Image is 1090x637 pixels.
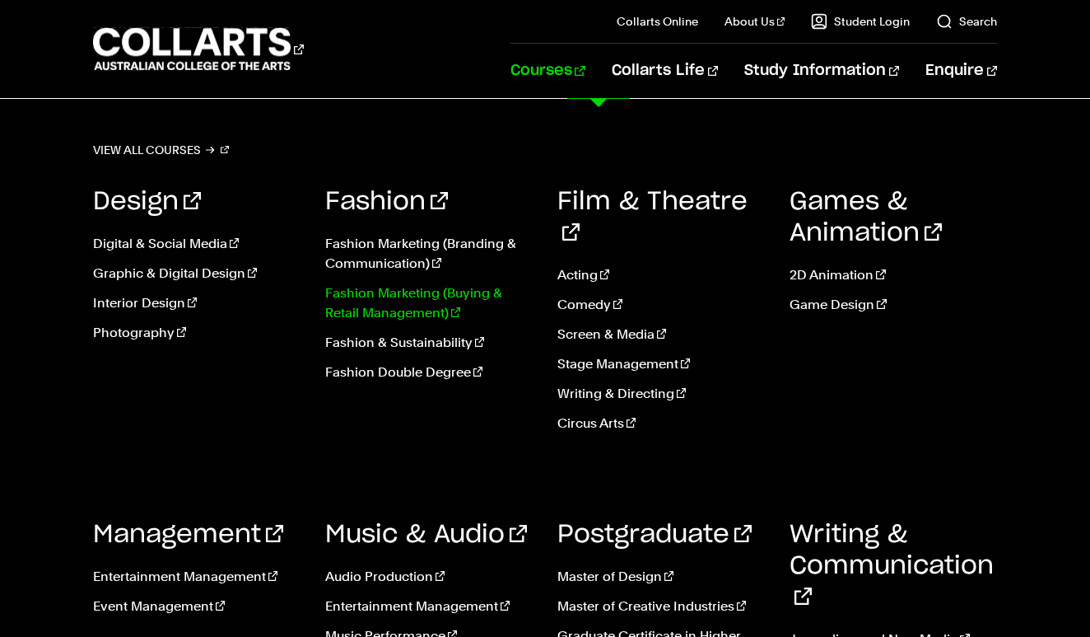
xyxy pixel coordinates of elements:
[325,234,533,274] a: Fashion Marketing (Branding & Communication)
[325,190,448,214] a: Fashion
[744,44,899,98] a: Study Information
[510,44,585,98] a: Courses
[93,522,283,547] a: Management
[790,295,997,315] a: Game Design
[557,597,765,616] a: Master of Creative Industries
[557,190,748,246] a: Film & Theatre
[325,363,533,382] a: Fashion Double Degree
[93,323,300,343] a: Photography
[617,13,698,30] a: Collarts Online
[936,13,997,30] a: Search
[557,522,752,547] a: Postgraduate
[790,265,997,285] a: 2D Animation
[325,333,533,353] a: Fashion & Sustainability
[790,522,994,610] a: Writing & Communication
[93,234,300,254] a: Digital & Social Media
[790,190,942,246] a: Games & Animation
[93,293,300,313] a: Interior Design
[557,384,765,404] a: Writing & Directing
[811,13,910,30] a: Student Login
[93,567,300,587] a: Entertainment Management
[93,264,300,283] a: Graphic & Digital Design
[557,567,765,587] a: Master of Design
[325,283,533,323] a: Fashion Marketing (Buying & Retail Management)
[557,354,765,374] a: Stage Management
[93,138,230,162] a: View all courses
[325,567,533,587] a: Audio Production
[557,414,765,433] a: Circus Arts
[925,44,997,98] a: Enquire
[325,522,527,547] a: Music & Audio
[325,597,533,616] a: Entertainment Management
[612,44,718,98] a: Collarts Life
[557,295,765,315] a: Comedy
[557,265,765,285] a: Acting
[724,13,785,30] a: About Us
[93,26,304,73] div: Go to homepage
[93,597,300,616] a: Event Management
[93,190,201,214] a: Design
[557,325,765,344] a: Screen & Media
